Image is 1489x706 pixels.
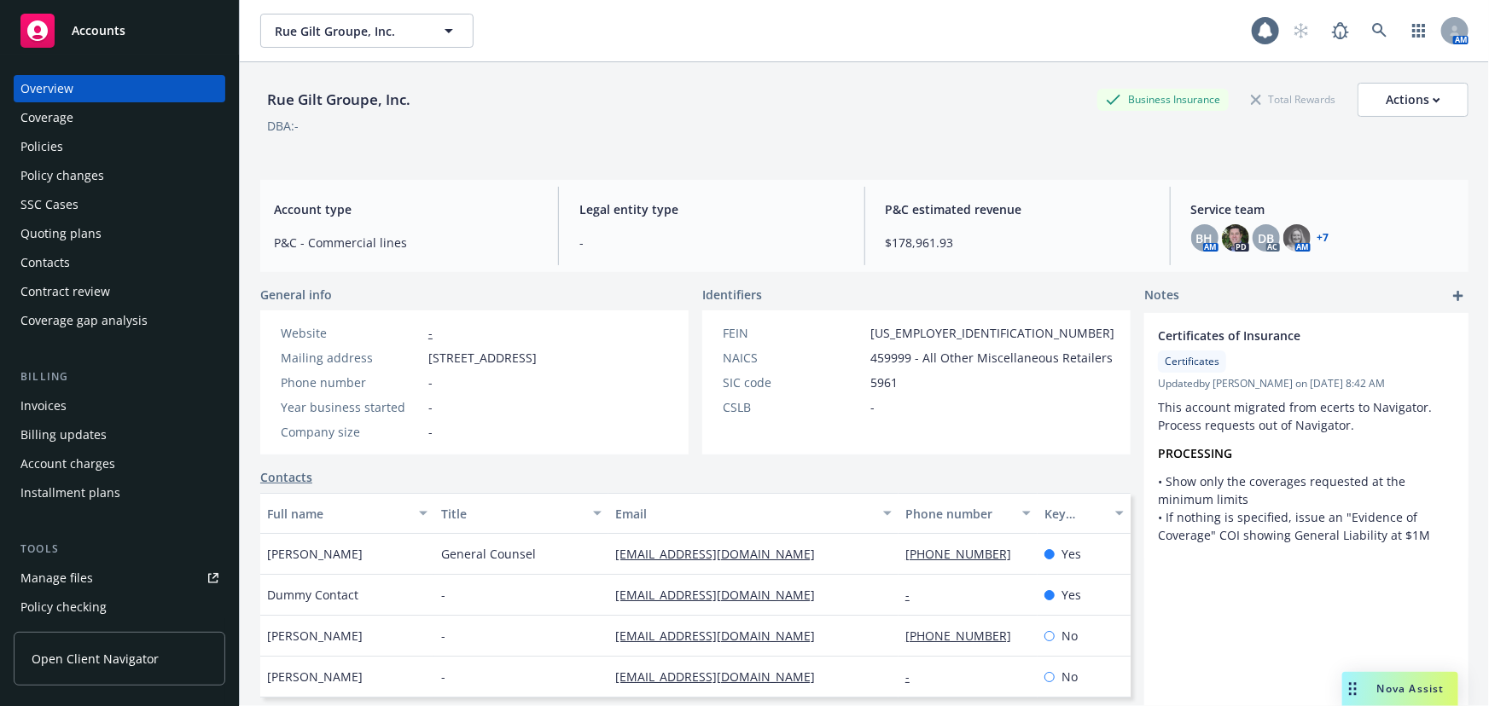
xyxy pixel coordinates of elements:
span: Identifiers [702,286,762,304]
div: FEIN [723,324,864,342]
div: Billing updates [20,421,107,448]
span: - [441,586,445,604]
img: photo [1283,224,1311,252]
a: - [428,325,433,341]
a: Manage files [14,564,225,592]
button: Key contact [1038,493,1131,534]
span: Rue Gilt Groupe, Inc. [275,22,422,40]
a: Coverage [14,104,225,131]
span: P&C estimated revenue [886,200,1149,218]
a: Billing updates [14,421,225,448]
div: Key contact [1044,505,1105,523]
span: - [441,627,445,645]
div: Policy changes [20,162,104,189]
a: Overview [14,75,225,102]
img: photo [1222,224,1249,252]
a: Accounts [14,7,225,55]
div: Coverage [20,104,73,131]
span: Notes [1144,286,1179,306]
span: No [1061,668,1078,686]
a: Report a Bug [1323,14,1358,48]
span: - [428,423,433,441]
a: add [1448,286,1469,306]
div: Account charges [20,450,115,477]
div: Overview [20,75,73,102]
div: DBA: - [267,117,299,135]
button: Nova Assist [1342,672,1458,706]
a: Search [1363,14,1397,48]
a: Invoices [14,392,225,420]
span: General Counsel [441,545,536,563]
span: [STREET_ADDRESS] [428,349,537,367]
div: Coverage gap analysis [20,307,148,334]
span: - [428,373,433,391]
a: Policy changes [14,162,225,189]
span: [US_EMPLOYER_IDENTIFICATION_NUMBER] [870,324,1114,342]
a: Contract review [14,278,225,305]
span: Certificates [1165,354,1219,369]
div: Tools [14,541,225,558]
span: Accounts [72,24,125,38]
span: General info [260,286,332,304]
div: Email [615,505,873,523]
span: Dummy Contact [267,586,358,604]
a: Start snowing [1284,14,1318,48]
a: - [905,587,923,603]
div: Actions [1386,84,1440,116]
a: Policies [14,133,225,160]
div: SSC Cases [20,191,79,218]
a: +7 [1317,233,1329,243]
a: Switch app [1402,14,1436,48]
span: Certificates of Insurance [1158,327,1410,344]
span: No [1061,627,1078,645]
button: Rue Gilt Groupe, Inc. [260,14,474,48]
button: Phone number [899,493,1038,534]
span: DB [1258,229,1274,247]
div: Total Rewards [1242,89,1344,110]
div: Drag to move [1342,672,1364,706]
span: - [441,668,445,686]
span: 5961 [870,373,898,391]
span: Open Client Navigator [32,650,159,668]
div: SIC code [723,373,864,391]
div: Phone number [281,373,422,391]
div: Full name [267,505,409,523]
a: [EMAIL_ADDRESS][DOMAIN_NAME] [615,546,829,562]
div: Certificates of InsuranceCertificatesUpdatedby [PERSON_NAME] on [DATE] 8:42 AMThis account migrat... [1144,313,1469,558]
div: Billing [14,368,225,385]
a: - [905,668,923,685]
a: [EMAIL_ADDRESS][DOMAIN_NAME] [615,668,829,685]
div: NAICS [723,349,864,367]
div: Invoices [20,392,67,420]
p: • Show only the coverages requested at the minimum limits • If nothing is specified, issue an "Ev... [1158,472,1455,544]
button: Actions [1358,83,1469,117]
a: [PHONE_NUMBER] [905,546,1025,562]
a: Contacts [260,468,312,486]
a: Contacts [14,249,225,276]
div: Contract review [20,278,110,305]
div: Business Insurance [1097,89,1229,110]
span: $178,961.93 [886,234,1149,252]
p: This account migrated from ecerts to Navigator. Process requests out of Navigator. [1158,398,1455,434]
span: [PERSON_NAME] [267,668,363,686]
span: P&C - Commercial lines [274,234,538,252]
span: Nova Assist [1377,681,1445,696]
button: Email [608,493,899,534]
a: Coverage gap analysis [14,307,225,334]
div: Year business started [281,398,422,416]
span: - [428,398,433,416]
span: Legal entity type [579,200,843,218]
div: Company size [281,423,422,441]
span: Account type [274,200,538,218]
a: Policy checking [14,593,225,621]
div: Rue Gilt Groupe, Inc. [260,89,417,111]
a: Account charges [14,450,225,477]
strong: PROCESSING [1158,445,1232,461]
div: Policies [20,133,63,160]
button: Full name [260,493,434,534]
span: - [870,398,875,416]
a: [EMAIL_ADDRESS][DOMAIN_NAME] [615,587,829,603]
div: Manage files [20,564,93,592]
span: - [579,234,843,252]
div: CSLB [723,398,864,416]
